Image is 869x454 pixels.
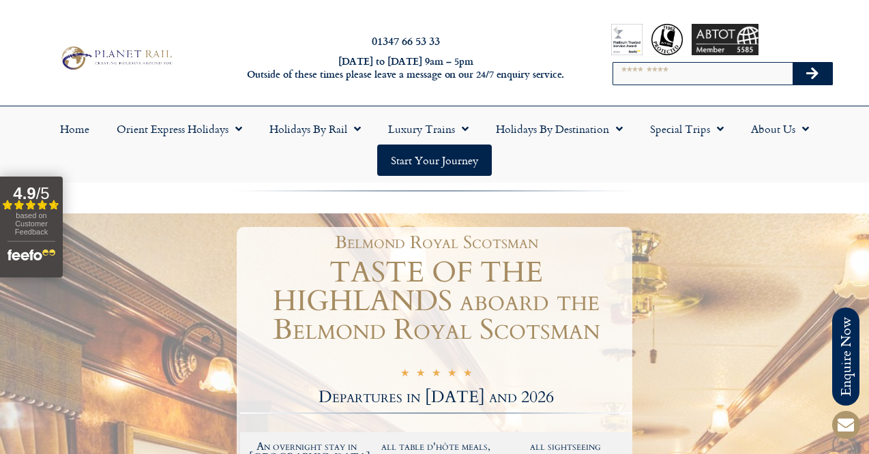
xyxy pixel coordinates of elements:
h6: [DATE] to [DATE] 9am – 5pm Outside of these times please leave a message on our 24/7 enquiry serv... [235,55,576,80]
a: Special Trips [636,113,737,145]
h1: Belmond Royal Scotsman [247,234,625,252]
i: ☆ [416,368,425,381]
a: 01347 66 53 33 [372,33,440,48]
a: Holidays by Rail [256,113,374,145]
img: Planet Rail Train Holidays Logo [57,44,175,72]
a: Holidays by Destination [482,113,636,145]
i: ☆ [400,368,409,381]
i: ☆ [447,368,456,381]
a: Start your Journey [377,145,492,176]
a: About Us [737,113,823,145]
button: Search [793,63,832,85]
a: Orient Express Holidays [103,113,256,145]
a: Luxury Trains [374,113,482,145]
div: 5/5 [400,367,472,381]
h2: Departures in [DATE] and 2026 [240,389,632,406]
nav: Menu [7,113,862,176]
h1: TASTE OF THE HIGHLANDS aboard the Belmond Royal Scotsman [240,258,632,344]
i: ☆ [432,368,441,381]
i: ☆ [463,368,472,381]
a: Home [46,113,103,145]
